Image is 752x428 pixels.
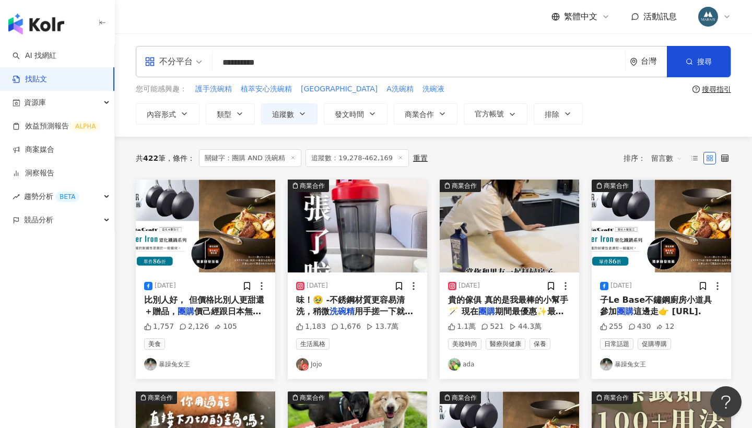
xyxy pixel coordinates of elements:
div: post-image商業合作 [288,180,427,272]
span: 日常話題 [600,338,633,350]
img: KOL Avatar [448,358,461,371]
img: 358735463_652854033541749_1509380869568117342_n.jpg [698,7,718,27]
div: 商業合作 [604,181,629,191]
span: 護手洗碗精 [195,84,232,94]
div: 排序： [624,150,688,167]
div: 商業合作 [148,393,173,403]
span: 條件 ： [166,154,195,162]
span: 價己經跟日本無價差，自己去日本買不會 [144,306,261,328]
span: 美妝時尚 [448,338,481,350]
button: 官方帳號 [464,103,527,124]
a: 找貼文 [13,74,47,85]
div: 商業合作 [452,181,477,191]
a: 商案媒合 [13,145,54,155]
span: 繁體中文 [564,11,597,22]
span: 子Le Base不鏽鋼廚房小道具 參加 [600,295,712,316]
span: appstore [145,56,155,67]
span: 美食 [144,338,165,350]
span: [GEOGRAPHIC_DATA] [301,84,378,94]
div: [DATE] [610,281,632,290]
img: logo [8,14,64,34]
div: [DATE] [307,281,328,290]
a: KOL AvatarJojo [296,358,419,371]
span: A洗碗精 [386,84,414,94]
div: 搜尋指引 [702,85,731,93]
mark: 團購 [178,306,194,316]
button: [GEOGRAPHIC_DATA] [300,84,378,95]
button: 植萃安心洗碗精 [240,84,292,95]
div: 重置 [413,154,428,162]
span: 比別人好， 但價格比別人更甜還＋贈品， [144,295,264,316]
button: 發文時間 [324,103,387,124]
div: 44.3萬 [509,322,542,332]
span: 生活風格 [296,338,330,350]
a: searchAI 找網紅 [13,51,56,61]
div: 13.7萬 [366,322,398,332]
div: 共 筆 [136,154,166,162]
img: KOL Avatar [144,358,157,371]
div: [DATE] [459,281,480,290]
iframe: Help Scout Beacon - Open [710,386,742,418]
div: 商業合作 [452,393,477,403]
mark: 團購 [617,306,633,316]
div: 12 [656,322,674,332]
span: 味！🥹 -不銹鋼材質更容易清洗，稍微 [296,295,405,316]
img: post-image [592,180,731,272]
mark: 團購 [478,306,495,316]
img: KOL Avatar [296,358,309,371]
span: 貴的傢俱 真的是我最棒的小幫手🪄 現在 [448,295,568,316]
span: 醫療與健康 [486,338,525,350]
span: 活動訊息 [643,11,677,21]
span: 關鍵字：團購 AND 洗碗精 [199,149,301,167]
span: 搜尋 [697,57,712,66]
div: 1,757 [144,322,174,332]
a: KOL Avatarada [448,358,571,371]
div: 521 [481,322,504,332]
div: 255 [600,322,623,332]
span: 植萃安心洗碗精 [241,84,292,94]
div: 1.1萬 [448,322,476,332]
span: 官方帳號 [475,110,504,118]
span: 422 [143,154,158,162]
a: 洞察報告 [13,168,54,179]
div: [DATE] [155,281,176,290]
button: 洗碗液 [422,84,445,95]
span: rise [13,193,20,200]
a: 效益預測報告ALPHA [13,121,100,132]
div: 1,183 [296,322,326,332]
button: 追蹤數 [261,103,318,124]
span: 期間最優惠✨最低只要380 元起✨ [448,306,564,328]
span: 商業合作 [405,110,434,118]
div: 商業合作 [300,393,325,403]
span: 追蹤數：19,278-462,169 [305,149,409,167]
span: 排除 [545,110,559,118]
button: 排除 [534,103,583,124]
div: 不分平台 [145,53,193,70]
img: post-image [440,180,579,272]
span: 促購導購 [638,338,671,350]
img: post-image [288,180,427,272]
span: 競品分析 [24,208,53,232]
span: question-circle [692,86,700,93]
a: KOL Avatar暴躁兔女王 [600,358,723,371]
div: 台灣 [641,57,667,66]
div: 105 [214,322,237,332]
img: KOL Avatar [600,358,613,371]
span: 類型 [217,110,231,118]
mark: 洗碗精 [330,306,355,316]
span: 洗碗液 [422,84,444,94]
span: 內容形式 [147,110,176,118]
a: KOL Avatar暴躁兔女王 [144,358,267,371]
img: post-image [136,180,275,272]
span: 您可能感興趣： [136,84,187,94]
span: 發文時間 [335,110,364,118]
button: 搜尋 [667,46,731,77]
div: post-image商業合作 [592,180,731,272]
div: 1,676 [331,322,361,332]
span: 趨勢分析 [24,185,79,208]
button: 內容形式 [136,103,199,124]
span: 留言數 [651,150,683,167]
div: BETA [55,192,79,202]
div: 2,126 [179,322,209,332]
